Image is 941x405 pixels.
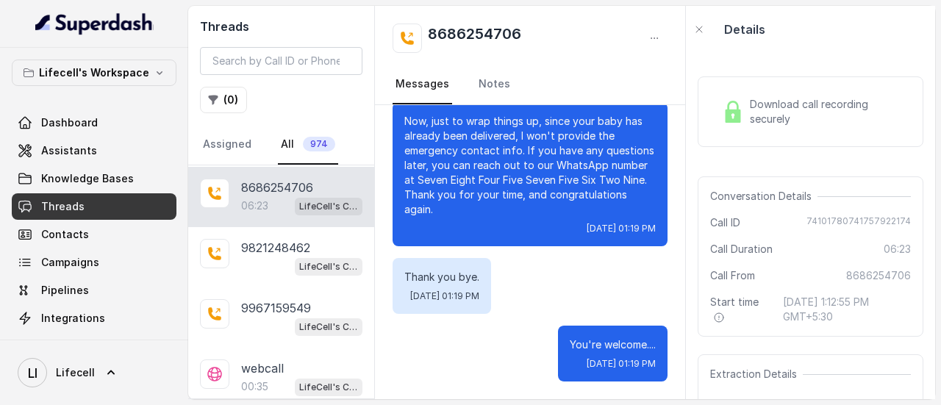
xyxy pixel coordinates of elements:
a: All974 [278,125,338,165]
span: 74101780741757922174 [806,215,911,230]
nav: Tabs [393,65,668,104]
span: Call ID [710,215,740,230]
img: light.svg [35,12,154,35]
span: Extraction Details [710,367,803,381]
p: You're welcome.... [570,337,656,352]
span: 8686254706 [846,268,911,283]
a: Pipelines [12,277,176,304]
span: 06:23 [884,242,911,257]
p: 9821248462 [241,239,310,257]
span: Call Duration [710,242,773,257]
span: Dashboard [41,115,98,130]
span: [DATE] 01:19 PM [587,358,656,370]
span: Assistants [41,143,97,158]
p: 00:35 [241,379,268,394]
text: LI [28,365,37,381]
span: Start time [710,295,771,324]
img: Lock Icon [722,101,744,123]
p: Now, just to wrap things up, since your baby has already been delivered, I won't provide the emer... [404,114,656,217]
p: LifeCell's Call Assistant [299,259,358,274]
a: Threads [12,193,176,220]
p: LifeCell's Call Assistant [299,380,358,395]
p: Details [724,21,765,38]
button: Lifecell's Workspace [12,60,176,86]
a: Campaigns [12,249,176,276]
span: [DATE] 1:12:55 PM GMT+5:30 [783,295,911,324]
a: API Settings [12,333,176,359]
a: Knowledge Bases [12,165,176,192]
p: LifeCell's Call Assistant [299,320,358,334]
span: API Settings [41,339,105,354]
p: webcall [241,359,284,377]
span: Call From [710,268,755,283]
a: Notes [476,65,513,104]
p: Thank you bye. [404,270,479,284]
a: Contacts [12,221,176,248]
span: 974 [303,137,335,151]
h2: Threads [200,18,362,35]
span: Integrations [41,311,105,326]
a: Messages [393,65,452,104]
button: (0) [200,87,247,113]
span: Lifecell [56,365,95,380]
span: [DATE] 01:19 PM [410,290,479,302]
span: [DATE] 01:19 PM [587,223,656,234]
input: Search by Call ID or Phone Number [200,47,362,75]
span: Contacts [41,227,89,242]
p: Lifecell's Workspace [39,64,149,82]
span: Campaigns [41,255,99,270]
h2: 8686254706 [428,24,521,53]
p: 8686254706 [241,179,313,196]
a: Integrations [12,305,176,331]
a: Lifecell [12,352,176,393]
span: Download call recording securely [750,97,905,126]
nav: Tabs [200,125,362,165]
span: Threads [41,199,85,214]
a: Dashboard [12,110,176,136]
p: 06:23 [241,198,268,213]
span: Pipelines [41,283,89,298]
a: Assigned [200,125,254,165]
a: Assistants [12,137,176,164]
p: LifeCell's Call Assistant [299,199,358,214]
span: Conversation Details [710,189,817,204]
p: 9967159549 [241,299,311,317]
span: Knowledge Bases [41,171,134,186]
